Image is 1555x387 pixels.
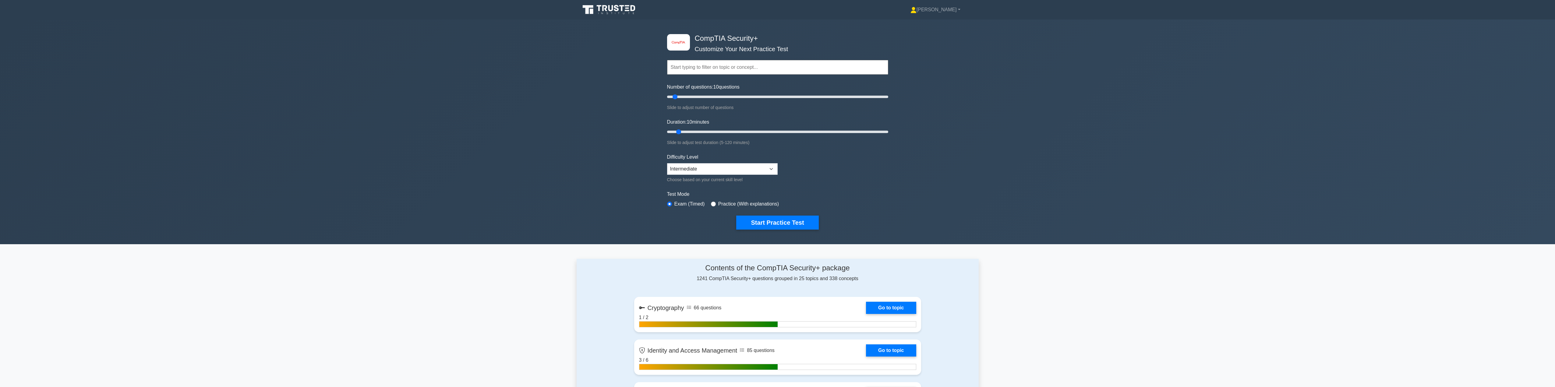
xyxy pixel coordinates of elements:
a: Go to topic [866,344,916,357]
div: 1241 CompTIA Security+ questions grouped in 25 topics and 338 concepts [634,264,921,282]
label: Test Mode [667,191,888,198]
h4: CompTIA Security+ [692,34,858,43]
input: Start typing to filter on topic or concept... [667,60,888,75]
label: Difficulty Level [667,153,698,161]
div: Slide to adjust test duration (5-120 minutes) [667,139,888,146]
a: [PERSON_NAME] [896,4,975,16]
a: Go to topic [866,302,916,314]
label: Exam (Timed) [674,200,705,208]
label: Number of questions: questions [667,83,740,91]
label: Practice (With explanations) [718,200,779,208]
div: Choose based on your current skill level [667,176,778,183]
span: 10 [713,84,719,90]
div: Slide to adjust number of questions [667,104,888,111]
label: Duration: minutes [667,118,709,126]
button: Start Practice Test [736,216,818,230]
h4: Contents of the CompTIA Security+ package [634,264,921,273]
span: 10 [687,119,692,125]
